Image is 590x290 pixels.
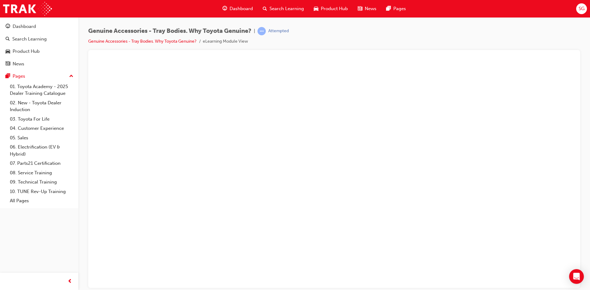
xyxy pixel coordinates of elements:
[386,5,391,13] span: pages-icon
[7,159,76,168] a: 07. Parts21 Certification
[2,71,76,82] button: Pages
[2,46,76,57] a: Product Hub
[6,49,10,54] span: car-icon
[268,28,289,34] div: Attempted
[7,142,76,159] a: 06. Electrification (EV & Hybrid)
[68,278,72,285] span: prev-icon
[218,2,258,15] a: guage-iconDashboard
[365,5,376,12] span: News
[3,2,52,16] img: Trak
[6,61,10,67] span: news-icon
[269,5,304,12] span: Search Learning
[88,28,251,35] span: Genuine Accessories - Tray Bodies. Why Toyota Genuine?
[2,21,76,32] a: Dashboard
[6,24,10,29] span: guage-icon
[13,60,24,68] div: News
[7,82,76,98] a: 01. Toyota Academy - 2025 Dealer Training Catalogue
[381,2,411,15] a: pages-iconPages
[2,58,76,70] a: News
[7,98,76,114] a: 02. New - Toyota Dealer Induction
[13,73,25,80] div: Pages
[309,2,353,15] a: car-iconProduct Hub
[393,5,406,12] span: Pages
[263,5,267,13] span: search-icon
[258,2,309,15] a: search-iconSearch Learning
[230,5,253,12] span: Dashboard
[353,2,381,15] a: news-iconNews
[569,269,584,284] div: Open Intercom Messenger
[6,37,10,42] span: search-icon
[6,74,10,79] span: pages-icon
[7,177,76,187] a: 09. Technical Training
[314,5,318,13] span: car-icon
[222,5,227,13] span: guage-icon
[7,196,76,206] a: All Pages
[13,48,40,55] div: Product Hub
[12,36,47,43] div: Search Learning
[321,5,348,12] span: Product Hub
[258,27,266,35] span: learningRecordVerb_ATTEMPT-icon
[7,168,76,178] a: 08. Service Training
[576,3,587,14] button: SG
[7,124,76,133] a: 04. Customer Experience
[254,28,255,35] span: |
[7,133,76,143] a: 05. Sales
[88,39,197,44] a: Genuine Accessories - Tray Bodies. Why Toyota Genuine?
[579,5,584,12] span: SG
[358,5,362,13] span: news-icon
[7,114,76,124] a: 03. Toyota For Life
[7,187,76,196] a: 10. TUNE Rev-Up Training
[203,38,248,45] li: eLearning Module View
[13,23,36,30] div: Dashboard
[69,72,73,80] span: up-icon
[2,33,76,45] a: Search Learning
[2,20,76,71] button: DashboardSearch LearningProduct HubNews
